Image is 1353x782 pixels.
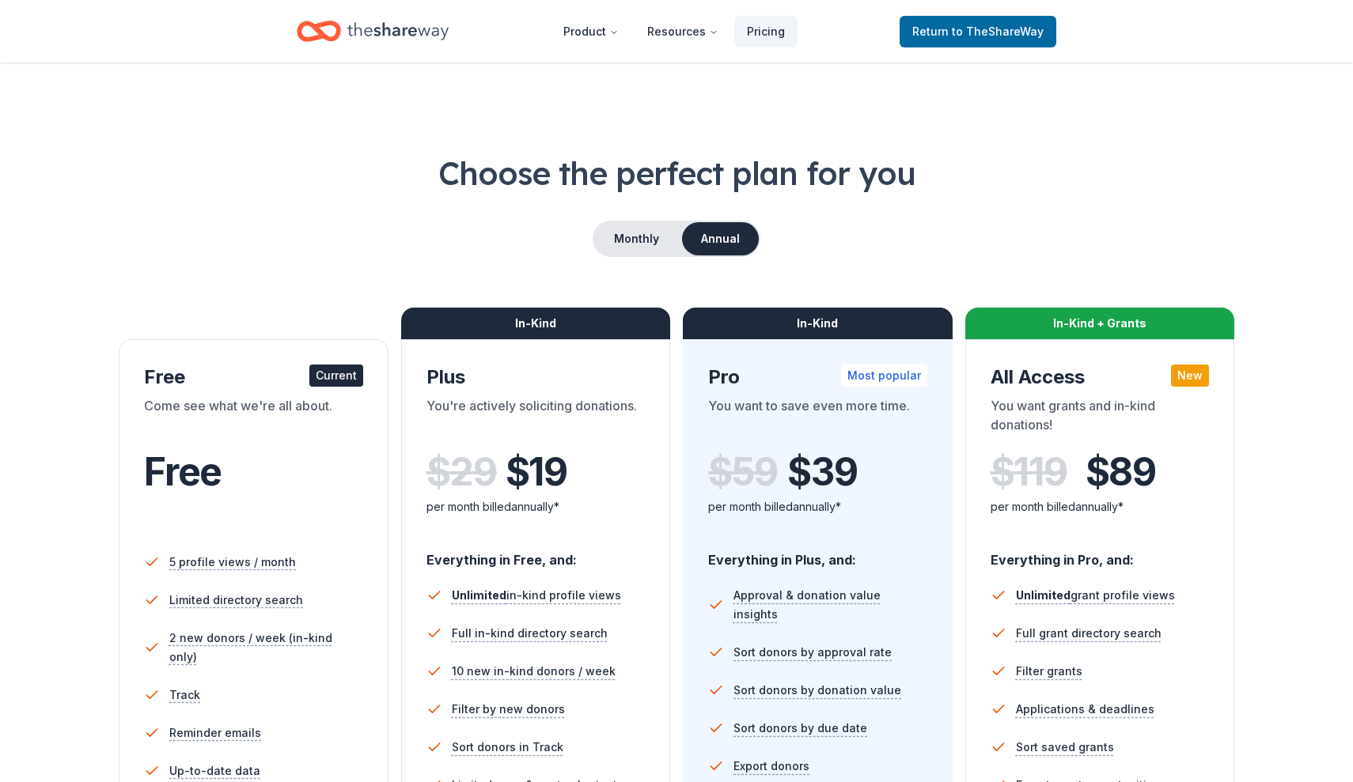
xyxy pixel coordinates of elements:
[1016,700,1154,719] span: Applications & deadlines
[297,13,449,50] a: Home
[965,308,1235,339] div: In-Kind + Grants
[1016,588,1175,602] span: grant profile views
[452,700,565,719] span: Filter by new donors
[733,757,809,776] span: Export donors
[708,497,927,516] div: per month billed annually*
[309,365,363,387] div: Current
[683,308,953,339] div: In-Kind
[169,723,261,742] span: Reminder emails
[991,537,1210,570] div: Everything in Pro, and:
[452,738,563,757] span: Sort donors in Track
[991,365,1210,390] div: All Access
[1016,738,1114,757] span: Sort saved grants
[401,308,671,339] div: In-Kind
[426,365,646,390] div: Plus
[733,681,901,700] span: Sort donors by donation value
[1016,662,1082,681] span: Filter grants
[708,365,927,390] div: Pro
[787,450,857,494] span: $ 39
[169,591,303,610] span: Limited directory search
[426,396,646,440] div: You're actively soliciting donations.
[426,537,646,570] div: Everything in Free, and:
[991,497,1210,516] div: per month billed annually*
[452,588,621,602] span: in-kind profile views
[912,22,1044,41] span: Return
[682,222,759,255] button: Annual
[1086,450,1156,494] span: $ 89
[169,553,296,572] span: 5 profile views / month
[1016,624,1162,643] span: Full grant directory search
[708,537,927,570] div: Everything in Plus, and:
[1171,365,1209,387] div: New
[734,16,798,47] a: Pricing
[452,662,616,681] span: 10 new in-kind donors / week
[708,396,927,440] div: You want to save even more time.
[733,643,892,662] span: Sort donors by approval rate
[900,16,1056,47] a: Returnto TheShareWay
[144,396,363,440] div: Come see what we're all about.
[452,624,608,643] span: Full in-kind directory search
[991,396,1210,440] div: You want grants and in-kind donations!
[635,16,731,47] button: Resources
[426,497,646,516] div: per month billed annually*
[144,365,363,390] div: Free
[551,13,798,50] nav: Main
[144,448,222,495] span: Free
[551,16,631,47] button: Product
[169,686,200,705] span: Track
[63,151,1290,195] h1: Choose the perfect plan for you
[1016,588,1071,602] span: Unlimited
[841,365,927,387] div: Most popular
[952,25,1044,38] span: to TheShareWay
[733,719,867,738] span: Sort donors by due date
[452,588,506,602] span: Unlimited
[169,629,363,667] span: 2 new donors / week (in-kind only)
[506,450,567,494] span: $ 19
[169,761,260,780] span: Up-to-date data
[733,586,927,624] span: Approval & donation value insights
[594,222,679,255] button: Monthly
